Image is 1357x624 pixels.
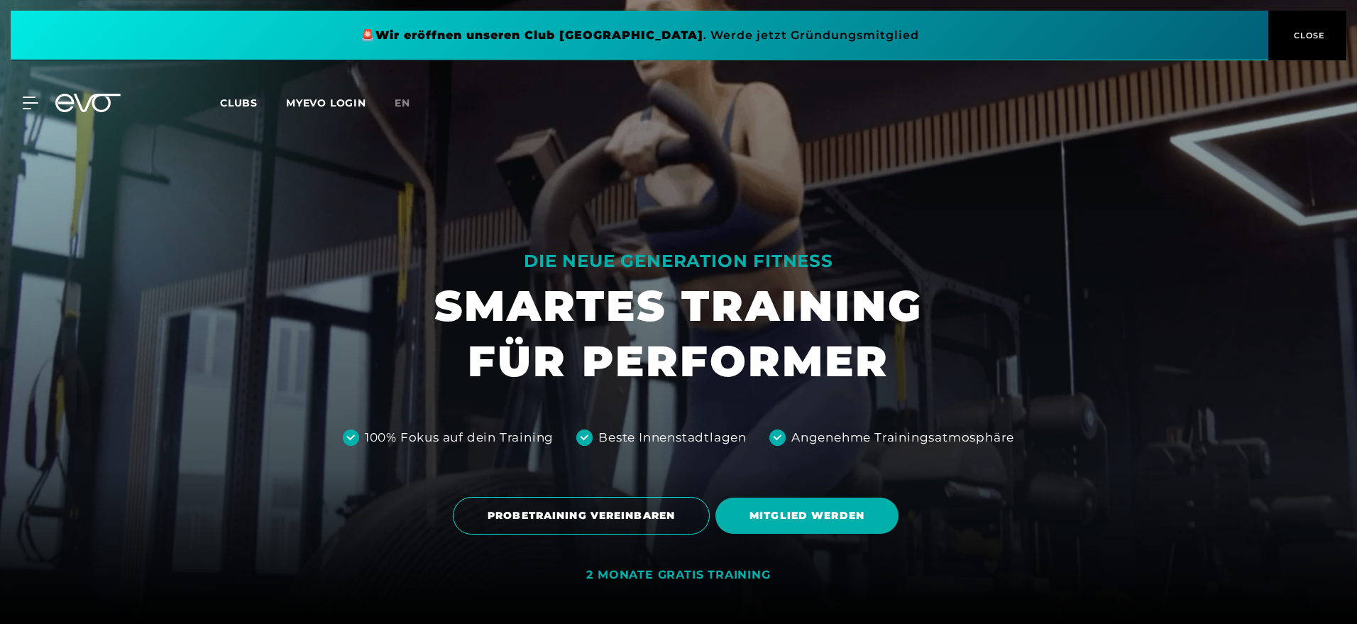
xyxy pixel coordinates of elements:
div: 2 MONATE GRATIS TRAINING [586,568,770,583]
div: Beste Innenstadtlagen [598,429,747,447]
button: CLOSE [1268,11,1346,60]
a: en [395,95,427,111]
a: PROBETRAINING VEREINBAREN [453,486,715,545]
span: MITGLIED WERDEN [749,508,864,523]
span: PROBETRAINING VEREINBAREN [488,508,675,523]
h1: SMARTES TRAINING FÜR PERFORMER [434,278,923,389]
a: MITGLIED WERDEN [715,487,904,544]
a: Clubs [220,96,286,109]
div: 100% Fokus auf dein Training [365,429,554,447]
div: DIE NEUE GENERATION FITNESS [434,250,923,273]
span: en [395,97,410,109]
span: CLOSE [1290,29,1325,42]
div: Angenehme Trainingsatmosphäre [791,429,1014,447]
a: MYEVO LOGIN [286,97,366,109]
span: Clubs [220,97,258,109]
